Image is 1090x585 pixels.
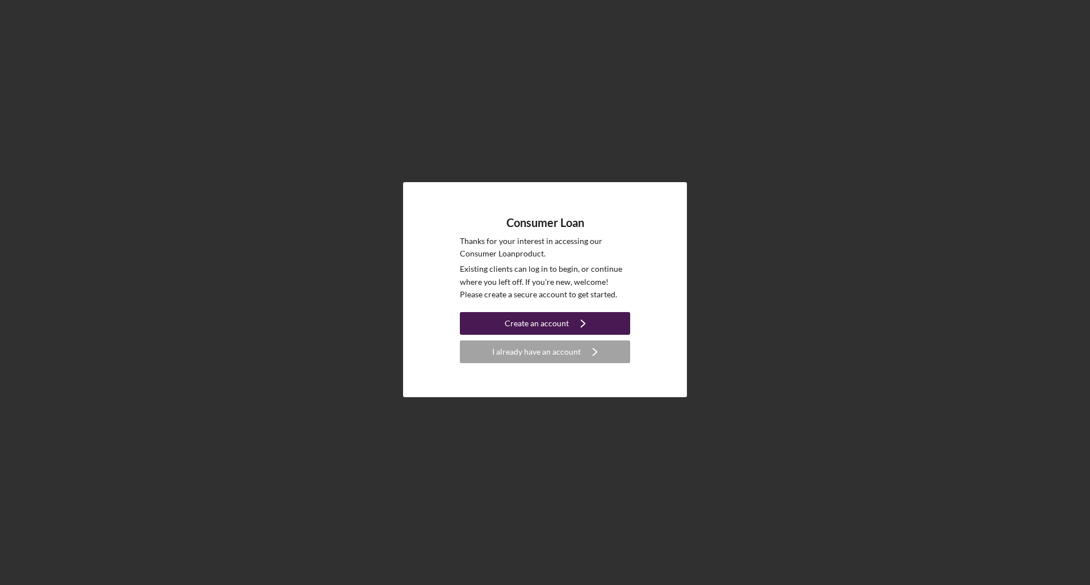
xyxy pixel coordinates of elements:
[460,312,630,338] a: Create an account
[460,340,630,363] button: I already have an account
[506,216,584,229] h4: Consumer Loan
[460,312,630,335] button: Create an account
[460,235,630,260] p: Thanks for your interest in accessing our Consumer Loan product.
[505,312,569,335] div: Create an account
[492,340,581,363] div: I already have an account
[460,263,630,301] p: Existing clients can log in to begin, or continue where you left off. If you're new, welcome! Ple...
